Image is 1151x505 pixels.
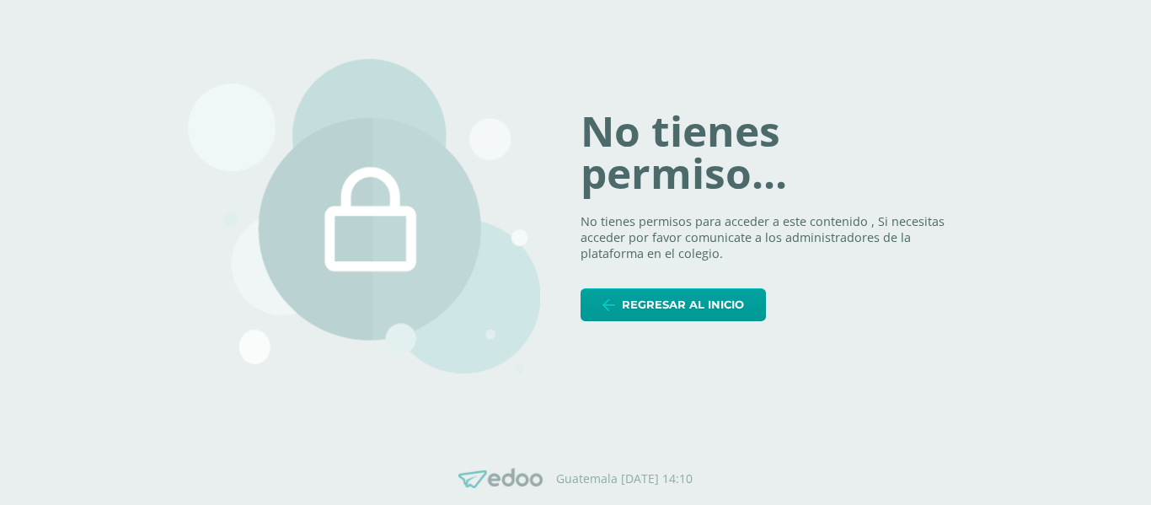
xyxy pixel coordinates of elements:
[458,468,543,489] img: Edoo
[188,59,540,374] img: 403.png
[581,214,963,261] p: No tienes permisos para acceder a este contenido , Si necesitas acceder por favor comunicate a lo...
[556,471,693,486] p: Guatemala [DATE] 14:10
[622,289,744,320] span: Regresar al inicio
[581,110,963,194] h1: No tienes permiso...
[581,288,766,321] a: Regresar al inicio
